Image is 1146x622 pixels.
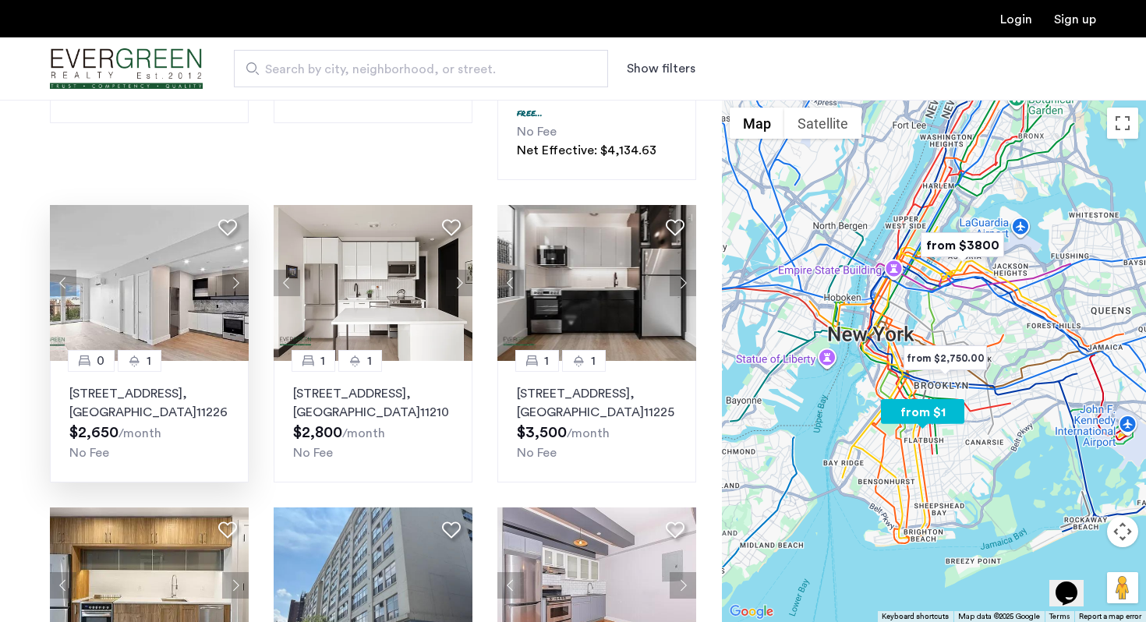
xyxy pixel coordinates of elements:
[265,60,564,79] span: Search by city, neighborhood, or street.
[50,270,76,296] button: Previous apartment
[320,352,325,370] span: 1
[147,352,151,370] span: 1
[234,50,608,87] input: Apartment Search
[50,361,249,482] a: 01[STREET_ADDRESS], [GEOGRAPHIC_DATA]11226No Fee
[97,352,104,370] span: 0
[517,384,677,422] p: [STREET_ADDRESS] 11225
[497,270,524,296] button: Previous apartment
[958,613,1040,620] span: Map data ©2025 Google
[50,572,76,599] button: Previous apartment
[1079,611,1141,622] a: Report a map error
[897,341,993,376] div: from $2,750.00
[1107,516,1138,547] button: Map camera controls
[497,361,696,482] a: 11[STREET_ADDRESS], [GEOGRAPHIC_DATA]11225No Fee
[517,447,557,459] span: No Fee
[517,144,656,157] span: Net Effective: $4,134.63
[591,352,596,370] span: 1
[69,447,109,459] span: No Fee
[50,205,249,361] img: 1999_638539805060545666.jpeg
[274,205,473,361] img: c030568a-c426-483c-b473-77022edd3556_638739499524403227.png
[69,384,229,422] p: [STREET_ADDRESS] 11226
[567,427,610,440] sub: /month
[726,602,777,622] img: Google
[670,270,696,296] button: Next apartment
[1107,572,1138,603] button: Drag Pegman onto the map to open Street View
[730,108,784,139] button: Show street map
[50,40,203,98] img: logo
[274,270,300,296] button: Previous apartment
[517,125,557,138] span: No Fee
[222,572,249,599] button: Next apartment
[914,228,1010,263] div: from $3800
[69,425,118,440] span: $2,650
[1054,13,1096,26] a: Registration
[882,611,949,622] button: Keyboard shortcuts
[1000,13,1032,26] a: Login
[293,447,333,459] span: No Fee
[497,205,697,361] img: 218_638633075412683115.jpeg
[627,59,695,78] button: Show or hide filters
[118,427,161,440] sub: /month
[293,384,453,422] p: [STREET_ADDRESS] 11210
[446,270,472,296] button: Next apartment
[670,572,696,599] button: Next apartment
[875,394,971,429] div: from $1
[50,40,203,98] a: Cazamio Logo
[517,425,567,440] span: $3,500
[1049,560,1099,606] iframe: chat widget
[544,352,549,370] span: 1
[497,572,524,599] button: Previous apartment
[1049,611,1070,622] a: Terms (opens in new tab)
[1107,108,1138,139] button: Toggle fullscreen view
[342,427,385,440] sub: /month
[367,352,372,370] span: 1
[222,270,249,296] button: Next apartment
[274,361,472,482] a: 11[STREET_ADDRESS], [GEOGRAPHIC_DATA]11210No Fee
[293,425,342,440] span: $2,800
[784,108,861,139] button: Show satellite imagery
[726,602,777,622] a: Open this area in Google Maps (opens a new window)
